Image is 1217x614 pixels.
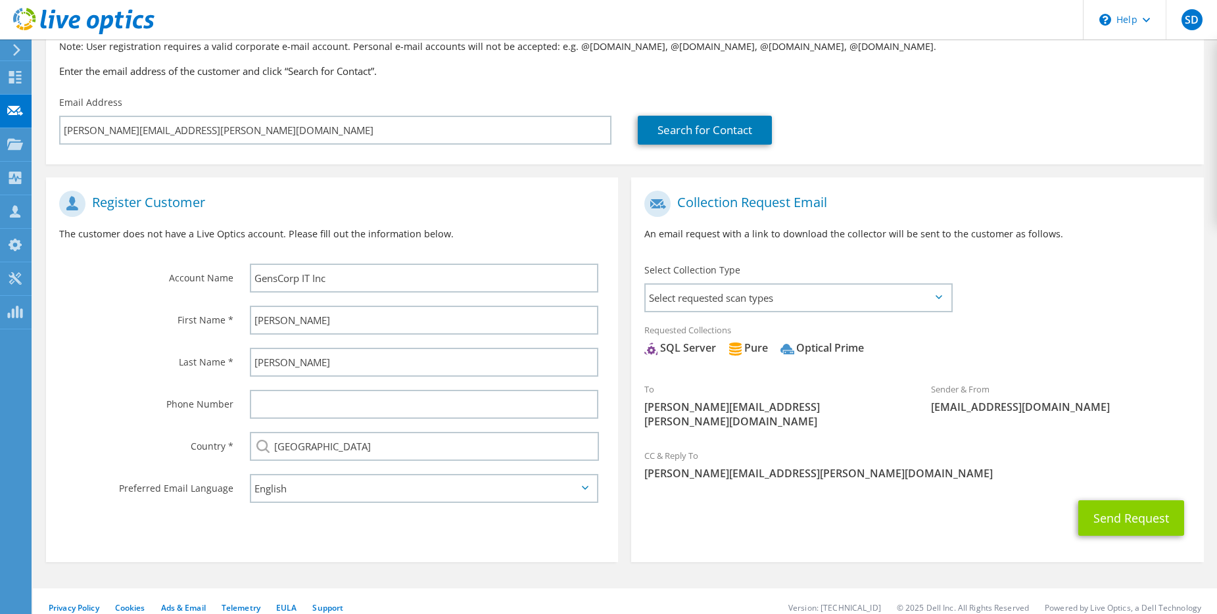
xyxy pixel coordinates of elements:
[631,375,917,435] div: To
[161,602,206,613] a: Ads & Email
[59,227,605,241] p: The customer does not have a Live Optics account. Please fill out the information below.
[918,375,1204,421] div: Sender & From
[644,400,904,429] span: [PERSON_NAME][EMAIL_ADDRESS][PERSON_NAME][DOMAIN_NAME]
[59,191,598,217] h1: Register Customer
[59,390,233,411] label: Phone Number
[59,96,122,109] label: Email Address
[631,442,1203,487] div: CC & Reply To
[644,227,1190,241] p: An email request with a link to download the collector will be sent to the customer as follows.
[59,348,233,369] label: Last Name *
[631,316,1203,369] div: Requested Collections
[59,306,233,327] label: First Name *
[276,602,297,613] a: EULA
[788,602,881,613] li: Version: [TECHNICAL_ID]
[222,602,260,613] a: Telemetry
[644,264,740,277] label: Select Collection Type
[1181,9,1203,30] span: SD
[644,466,1190,481] span: [PERSON_NAME][EMAIL_ADDRESS][PERSON_NAME][DOMAIN_NAME]
[728,341,768,356] div: Pure
[59,64,1191,78] h3: Enter the email address of the customer and click “Search for Contact”.
[59,264,233,285] label: Account Name
[644,191,1183,217] h1: Collection Request Email
[897,602,1029,613] li: © 2025 Dell Inc. All Rights Reserved
[59,432,233,453] label: Country *
[1078,500,1184,536] button: Send Request
[644,341,716,356] div: SQL Server
[1045,602,1201,613] li: Powered by Live Optics, a Dell Technology
[646,285,950,311] span: Select requested scan types
[49,602,99,613] a: Privacy Policy
[312,602,343,613] a: Support
[638,116,772,145] a: Search for Contact
[780,341,864,356] div: Optical Prime
[1099,14,1111,26] svg: \n
[59,474,233,495] label: Preferred Email Language
[59,39,1191,54] p: Note: User registration requires a valid corporate e-mail account. Personal e-mail accounts will ...
[931,400,1191,414] span: [EMAIL_ADDRESS][DOMAIN_NAME]
[115,602,145,613] a: Cookies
